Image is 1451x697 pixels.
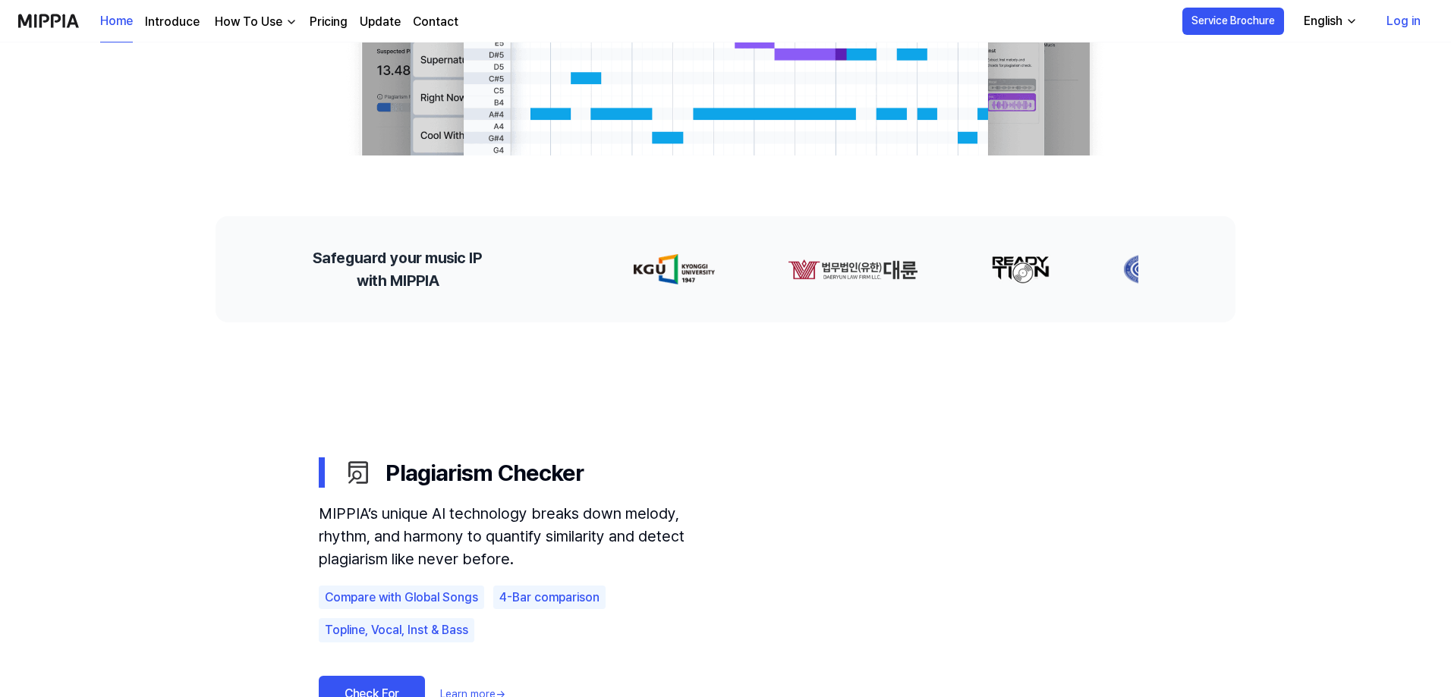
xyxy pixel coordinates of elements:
button: How To Use [212,13,297,31]
img: partner-logo-0 [617,254,698,284]
div: Topline, Vocal, Inst & Bass [319,618,474,642]
img: partner-logo-3 [1106,254,1154,284]
h2: Safeguard your music IP with MIPPIA [313,246,482,292]
div: 4-Bar comparison [493,586,606,610]
div: English [1301,12,1346,30]
button: Service Brochure [1182,8,1284,35]
button: Plagiarism Checker [319,444,1132,502]
a: Update [360,13,401,31]
img: down [285,16,297,28]
div: How To Use [212,13,285,31]
div: Compare with Global Songs [319,586,484,610]
div: Plagiarism Checker [343,456,1132,490]
div: MIPPIA’s unique AI technology breaks down melody, rhythm, and harmony to quantify similarity and ... [319,502,729,570]
img: partner-logo-2 [974,254,1034,284]
button: English [1292,6,1367,36]
img: partner-logo-1 [771,254,902,284]
a: Home [100,1,133,42]
a: Contact [413,13,458,31]
a: Introduce [145,13,200,31]
a: Pricing [310,13,348,31]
